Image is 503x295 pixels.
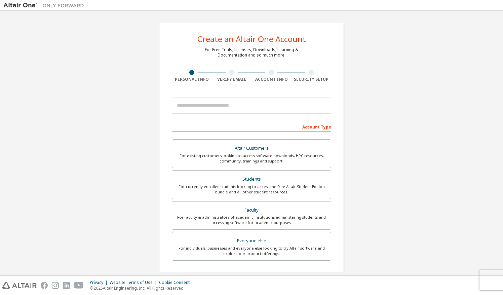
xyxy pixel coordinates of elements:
[63,282,70,289] img: linkedin.svg
[176,215,327,225] div: For faculty & administrators of academic institutions administering students and accessing softwa...
[172,121,331,132] div: Account Type
[52,282,59,289] img: instagram.svg
[251,77,292,82] div: Account Info
[176,184,327,195] div: For currently enrolled students looking to access the free Altair Student Edition bundle and all ...
[41,282,48,289] img: facebook.svg
[176,144,327,153] div: Altair Customers
[90,280,110,285] div: Privacy
[159,280,194,285] div: Cookie Consent
[90,285,194,291] p: © 2025 Altair Engineering, Inc. All Rights Reserved.
[110,280,159,285] div: Website Terms of Use
[212,77,252,82] div: Verify Email
[2,282,37,289] img: altair_logo.svg
[176,153,327,164] div: For existing customers looking to access software downloads, HPC resources, community, trainings ...
[3,2,87,9] img: Altair One
[172,77,212,82] div: Personal Info
[197,35,306,43] div: Create an Altair One Account
[176,236,327,246] div: Everyone else
[205,47,298,58] div: For Free Trials, Licenses, Downloads, Learning & Documentation and so much more.
[176,175,327,184] div: Students
[74,282,84,289] img: youtube.svg
[176,246,327,256] div: For individuals, businesses and everyone else looking to try Altair software and explore our prod...
[172,271,331,282] div: Your Profile
[292,77,332,82] div: Security Setup
[176,206,327,215] div: Faculty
